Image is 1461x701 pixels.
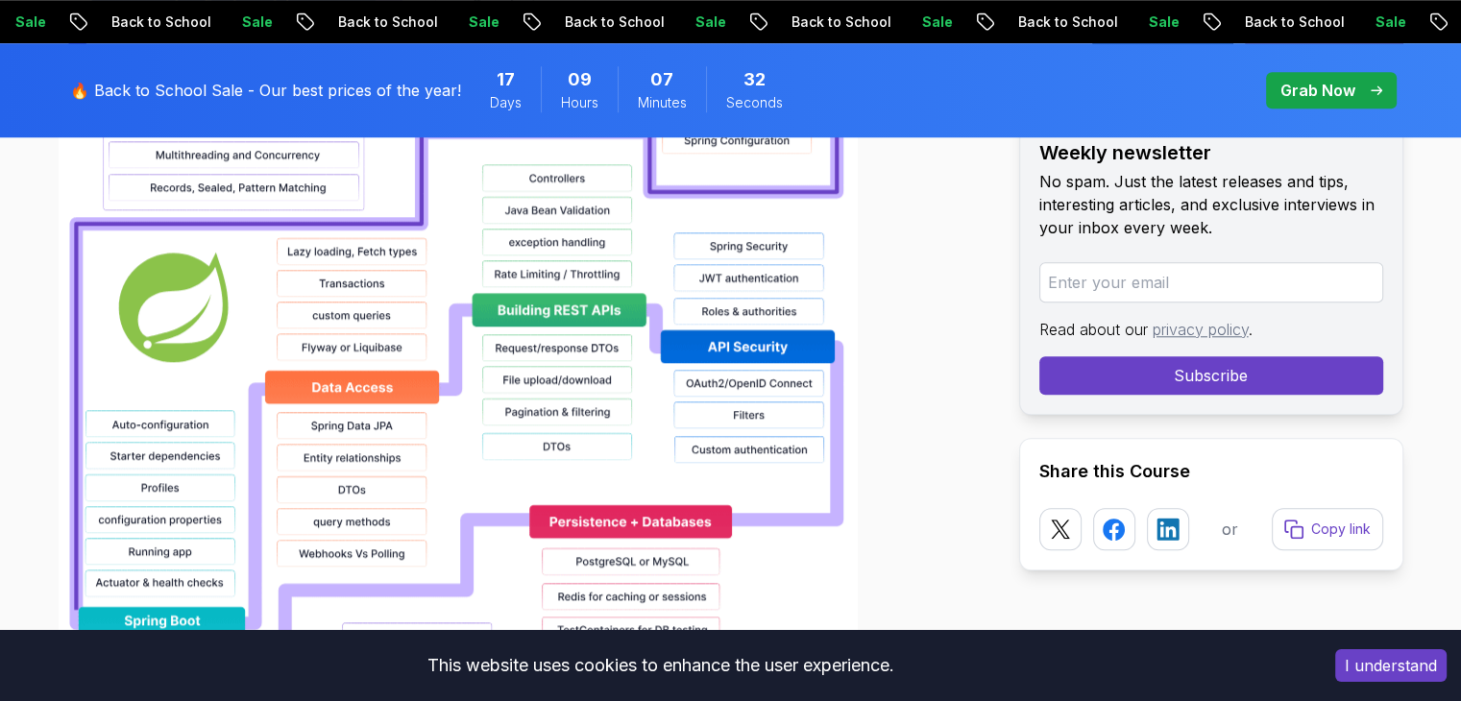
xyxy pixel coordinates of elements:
p: Sale [907,12,968,32]
p: Sale [1360,12,1422,32]
p: Back to School [1003,12,1133,32]
p: Copy link [1311,520,1371,539]
span: Days [490,93,522,112]
p: Sale [453,12,515,32]
input: Enter your email [1039,262,1383,302]
span: 17 Days [497,66,515,93]
p: or [1222,518,1238,541]
span: Hours [561,93,598,112]
span: 7 Minutes [650,66,673,93]
span: 32 Seconds [743,66,766,93]
p: Back to School [96,12,227,32]
button: Accept cookies [1335,649,1447,682]
h2: Share this Course [1039,458,1383,485]
p: Sale [680,12,742,32]
span: 9 Hours [568,66,592,93]
p: Back to School [549,12,680,32]
span: Minutes [638,93,687,112]
p: Sale [1133,12,1195,32]
p: Read about our . [1039,318,1383,341]
p: Back to School [323,12,453,32]
p: Back to School [776,12,907,32]
div: This website uses cookies to enhance the user experience. [14,644,1306,687]
p: Back to School [1230,12,1360,32]
p: No spam. Just the latest releases and tips, interesting articles, and exclusive interviews in you... [1039,170,1383,239]
span: Seconds [726,93,783,112]
button: Copy link [1272,508,1383,550]
a: privacy policy [1153,320,1249,339]
p: Grab Now [1280,79,1355,102]
button: Subscribe [1039,356,1383,395]
p: Sale [227,12,288,32]
h2: Weekly newsletter [1039,139,1383,166]
p: 🔥 Back to School Sale - Our best prices of the year! [70,79,461,102]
